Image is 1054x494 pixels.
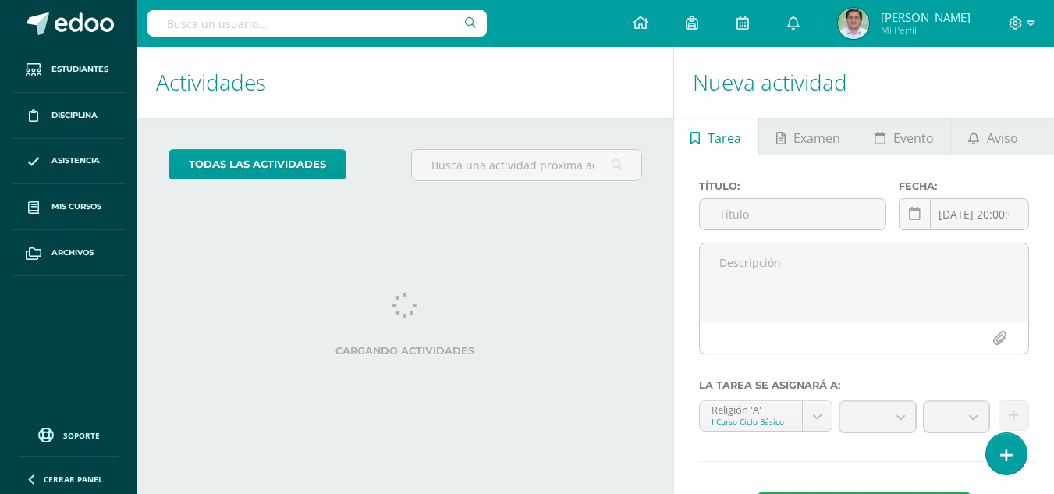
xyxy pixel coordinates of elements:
[51,247,94,259] span: Archivos
[857,118,950,155] a: Evento
[987,119,1018,157] span: Aviso
[147,10,487,37] input: Busca un usuario...
[900,199,1028,229] input: Fecha de entrega
[169,149,346,179] a: todas las Actividades
[412,150,641,180] input: Busca una actividad próxima aquí...
[951,118,1034,155] a: Aviso
[693,47,1035,118] h1: Nueva actividad
[51,201,101,213] span: Mis cursos
[700,199,885,229] input: Título
[712,416,791,427] div: I Curso Ciclo Básico
[893,119,934,157] span: Evento
[51,155,100,167] span: Asistencia
[881,23,971,37] span: Mi Perfil
[759,118,857,155] a: Examen
[169,345,642,357] label: Cargando actividades
[12,47,125,93] a: Estudiantes
[838,8,869,39] img: 083b1af04f9fe0918e6b283010923b5f.png
[12,184,125,230] a: Mis cursos
[12,139,125,185] a: Asistencia
[712,401,791,416] div: Religión 'A'
[51,63,108,76] span: Estudiantes
[793,119,840,157] span: Examen
[44,474,103,485] span: Cerrar panel
[699,379,1029,391] label: La tarea se asignará a:
[899,180,1029,192] label: Fecha:
[12,93,125,139] a: Disciplina
[63,430,100,441] span: Soporte
[708,119,741,157] span: Tarea
[156,47,655,118] h1: Actividades
[51,109,98,122] span: Disciplina
[881,9,971,25] span: [PERSON_NAME]
[19,424,119,445] a: Soporte
[700,401,832,431] a: Religión 'A'I Curso Ciclo Básico
[12,230,125,276] a: Archivos
[674,118,758,155] a: Tarea
[699,180,886,192] label: Título:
